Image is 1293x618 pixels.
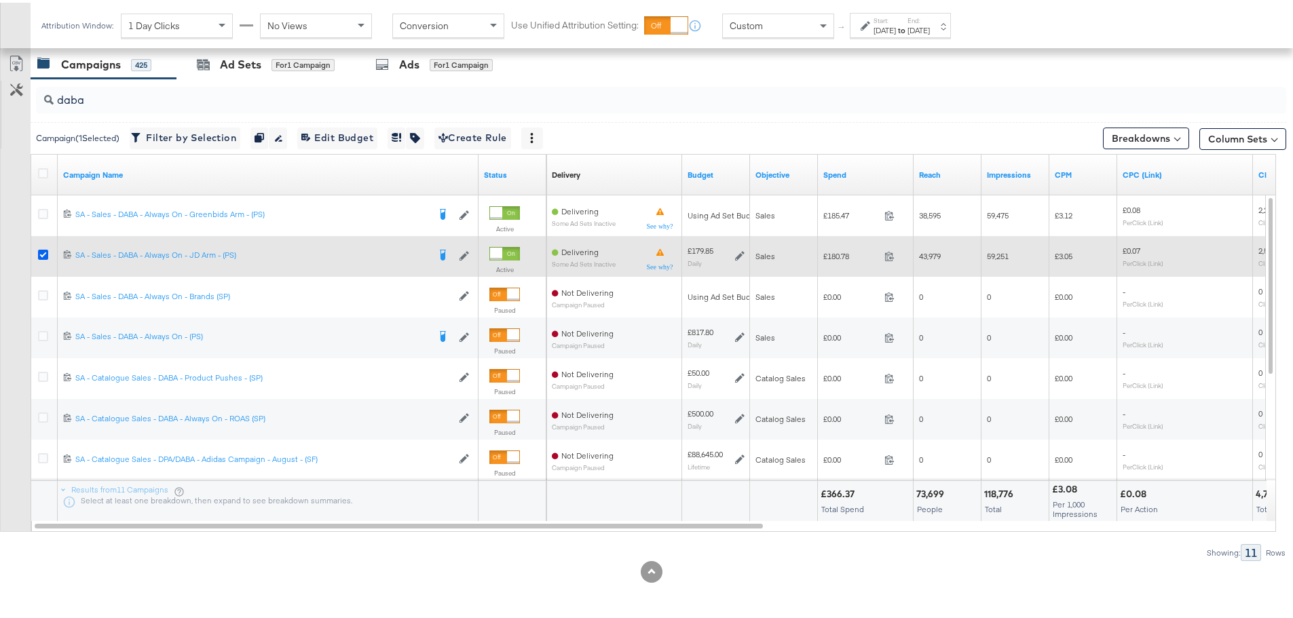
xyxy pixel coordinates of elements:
[688,365,709,376] div: £50.00
[1103,125,1189,147] button: Breakdowns
[1258,324,1262,334] span: 0
[1123,216,1163,224] sub: Per Click (Link)
[75,247,428,260] a: SA - Sales - DABA - Always On - JD Arm - (PS)
[41,18,114,28] div: Attribution Window:
[755,370,806,381] span: Catalog Sales
[1123,338,1163,346] sub: Per Click (Link)
[297,125,377,147] button: Edit Budget
[128,17,180,29] span: 1 Day Clicks
[1256,501,1273,511] span: Total
[75,410,452,421] div: SA - Catalogue Sales - DABA - Always On - ROAS (SP)
[688,243,713,254] div: £179.85
[399,54,419,70] div: Ads
[688,167,745,178] a: The maximum amount you're willing to spend on your ads, on average each day or over the lifetime ...
[1123,406,1125,416] span: -
[561,366,614,376] span: Not Delivering
[134,127,236,144] span: Filter by Selection
[919,411,923,421] span: 0
[1123,460,1163,468] sub: Per Click (Link)
[823,370,879,381] span: £0.00
[919,167,976,178] a: The number of people your ad was served to.
[75,288,452,300] a: SA - Sales - DABA - Always On - Brands (SP)
[1123,243,1140,253] span: £0.07
[75,328,428,339] div: SA - Sales - DABA - Always On - (PS)
[919,330,923,340] span: 0
[75,370,452,381] a: SA - Catalogue Sales - DABA - Product Pushes - (SP)
[1055,208,1072,218] span: £3.12
[561,204,599,214] span: Delivering
[1055,248,1072,258] span: £3.05
[823,411,879,421] span: £0.00
[1055,330,1072,340] span: £0.00
[434,125,511,147] button: Create Rule
[1121,501,1158,511] span: Per Action
[987,167,1044,178] a: The number of times your ad was served. On mobile apps an ad is counted as served the first time ...
[511,16,639,29] label: Use Unified Attribution Setting:
[1258,284,1262,294] span: 0
[1258,379,1293,387] sub: Clicks (Link)
[916,485,948,498] div: 73,699
[987,411,991,421] span: 0
[688,446,723,457] div: £88,645.00
[552,339,614,347] sub: Campaign Paused
[1123,256,1163,265] sub: Per Click (Link)
[552,380,614,387] sub: Campaign Paused
[552,258,616,265] sub: Some Ad Sets Inactive
[489,425,520,434] label: Paused
[561,407,614,417] span: Not Delivering
[1123,167,1248,178] a: The average cost for each link click you've received from your ad.
[755,289,775,299] span: Sales
[61,54,121,70] div: Campaigns
[1123,419,1163,427] sub: Per Click (Link)
[1258,406,1262,416] span: 0
[552,298,614,306] sub: Campaign Paused
[75,247,428,258] div: SA - Sales - DABA - Always On - JD Arm - (PS)
[688,338,702,346] sub: Daily
[907,22,930,33] div: [DATE]
[75,451,452,462] div: SA - Catalogue Sales - DPA/DABA - Adidas Campaign - August - (SF)
[1258,243,1276,253] span: 2,507
[1199,125,1286,147] button: Column Sets
[755,167,812,178] a: Your campaign's objective.
[823,330,879,340] span: £0.00
[688,324,713,335] div: £817.80
[688,419,702,427] sub: Daily
[688,289,763,300] div: Using Ad Set Budget
[1055,167,1112,178] a: The average cost you've paid to have 1,000 impressions of your ad.
[75,206,428,220] a: SA - Sales - DABA - Always On - Greenbids Arm - (PS)
[755,411,806,421] span: Catalog Sales
[552,167,580,178] div: Delivery
[821,501,864,511] span: Total Spend
[1052,480,1081,493] div: £3.08
[54,79,1172,105] input: Search Campaigns by Name, ID or Objective
[1123,365,1125,375] span: -
[271,56,335,69] div: for 1 Campaign
[75,410,452,422] a: SA - Catalogue Sales - DABA - Always On - ROAS (SP)
[489,385,520,393] label: Paused
[561,448,614,458] span: Not Delivering
[301,127,373,144] span: Edit Budget
[688,208,763,218] div: Using Ad Set Budget
[1120,485,1150,498] div: £0.08
[561,244,599,254] span: Delivering
[1055,411,1072,421] span: £0.00
[821,485,859,498] div: £366.37
[919,208,941,218] span: 38,595
[823,452,879,462] span: £0.00
[755,208,775,218] span: Sales
[1258,216,1293,224] sub: Clicks (Link)
[987,208,1009,218] span: 59,475
[823,167,908,178] a: The total amount spent to date.
[75,451,452,463] a: SA - Catalogue Sales - DPA/DABA - Adidas Campaign - August - (SF)
[63,167,473,178] a: Your campaign name.
[1258,202,1276,212] span: 2,220
[987,248,1009,258] span: 59,251
[1258,365,1262,375] span: 0
[1123,284,1125,294] span: -
[896,22,907,33] strong: to
[1206,545,1241,555] div: Showing:
[1123,297,1163,305] sub: Per Click (Link)
[1258,419,1293,427] sub: Clicks (Link)
[552,217,616,225] sub: Some Ad Sets Inactive
[561,326,614,336] span: Not Delivering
